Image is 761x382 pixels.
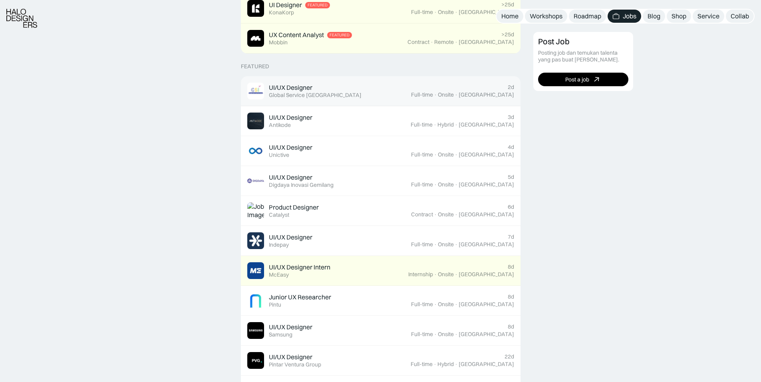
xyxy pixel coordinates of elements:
div: · [455,211,458,218]
div: · [434,211,437,218]
div: Indepay [269,241,289,248]
div: · [455,301,458,308]
img: Job Image [247,352,264,369]
a: Job ImageUI/UX DesignerUnictive4dFull-time·Onsite·[GEOGRAPHIC_DATA] [241,136,521,166]
div: Onsite [438,271,454,278]
div: · [455,91,458,98]
div: UI/UX Designer [269,113,312,122]
div: KonaKorp [269,9,294,16]
div: · [455,181,458,188]
div: Full-time [411,331,433,338]
img: Job Image [247,172,264,189]
img: Job Image [247,143,264,159]
div: 2d [508,84,514,91]
div: · [433,121,437,128]
div: · [434,241,437,248]
div: · [455,151,458,158]
div: Full-time [411,9,433,16]
div: Full-time [411,121,433,128]
div: UI/UX Designer [269,173,312,182]
div: Onsite [438,331,454,338]
div: 6d [508,204,514,210]
a: Blog [643,10,665,23]
div: · [455,9,458,16]
div: · [455,241,458,248]
a: Roadmap [569,10,606,23]
a: Shop [667,10,691,23]
div: · [434,91,437,98]
a: Collab [726,10,754,23]
div: Shop [672,12,686,20]
div: 3d [508,114,514,121]
div: Posting job dan temukan talenta yang pas buat [PERSON_NAME]. [538,49,628,63]
div: 7d [508,234,514,240]
div: 5d [508,174,514,180]
a: Job ImageUI/UX DesignerAntikode3dFull-time·Hybrid·[GEOGRAPHIC_DATA] [241,106,521,136]
a: Home [497,10,523,23]
a: Job ImageProduct DesignerCatalyst6dContract·Onsite·[GEOGRAPHIC_DATA] [241,196,521,226]
div: 4d [508,144,514,150]
div: Pintar Ventura Group [269,361,321,368]
a: Job ImageUI/UX DesignerDigdaya Inovasi Gemilang5dFull-time·Onsite·[GEOGRAPHIC_DATA] [241,166,521,196]
div: UX Content Analyst [269,31,324,39]
div: Collab [731,12,749,20]
a: Job ImageUI/UX DesignerPintar Ventura Group22dFull-time·Hybrid·[GEOGRAPHIC_DATA] [241,346,521,376]
div: UI/UX Designer [269,143,312,152]
div: 8d [508,293,514,300]
div: Post Job [538,37,570,46]
a: Job ImageUI/UX DesignerSamsung8dFull-time·Onsite·[GEOGRAPHIC_DATA] [241,316,521,346]
img: Job Image [247,232,264,249]
div: Junior UX Researcher [269,293,331,301]
div: · [434,301,437,308]
div: Onsite [438,241,454,248]
div: Onsite [438,91,454,98]
div: Home [501,12,519,20]
div: [GEOGRAPHIC_DATA] [459,181,514,188]
div: · [455,361,458,368]
div: [GEOGRAPHIC_DATA] [459,121,514,128]
a: Post a job [538,73,628,86]
div: [GEOGRAPHIC_DATA] [459,241,514,248]
div: UI Designer [269,1,302,9]
div: Pintu [269,301,281,308]
div: · [455,39,458,46]
div: 22d [505,353,514,360]
div: [GEOGRAPHIC_DATA] [459,331,514,338]
img: Job Image [247,292,264,309]
div: [GEOGRAPHIC_DATA] [459,39,514,46]
div: Full-time [411,361,433,368]
div: Onsite [438,9,454,16]
div: [GEOGRAPHIC_DATA] [459,151,514,158]
div: · [434,271,437,278]
div: Full-time [411,151,433,158]
a: Workshops [525,10,567,23]
div: [GEOGRAPHIC_DATA] [459,9,514,16]
div: Service [697,12,719,20]
div: · [455,121,458,128]
div: · [434,181,437,188]
div: UI/UX Designer [269,353,312,361]
div: Remote [434,39,454,46]
div: [GEOGRAPHIC_DATA] [459,211,514,218]
div: Contract [407,39,429,46]
a: Job ImageUI/UX DesignerGlobal Service [GEOGRAPHIC_DATA]2dFull-time·Onsite·[GEOGRAPHIC_DATA] [241,76,521,106]
div: Full-time [411,301,433,308]
a: Job ImageUI/UX DesignerIndepay7dFull-time·Onsite·[GEOGRAPHIC_DATA] [241,226,521,256]
div: Post a job [565,76,589,83]
div: Jobs [623,12,636,20]
img: Job Image [247,322,264,339]
div: Blog [648,12,660,20]
div: 8d [508,323,514,330]
div: Product Designer [269,203,319,212]
div: · [455,331,458,338]
div: · [434,151,437,158]
div: Featured [308,3,328,8]
img: Job Image [247,83,264,99]
div: UI/UX Designer [269,233,312,241]
div: Antikode [269,122,291,129]
a: Job ImageUX Content AnalystFeaturedMobbin>25dContract·Remote·[GEOGRAPHIC_DATA] [241,24,521,53]
div: · [433,361,437,368]
div: Global Service [GEOGRAPHIC_DATA] [269,92,362,99]
img: Job Image [247,113,264,129]
div: Mobbin [269,39,288,46]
